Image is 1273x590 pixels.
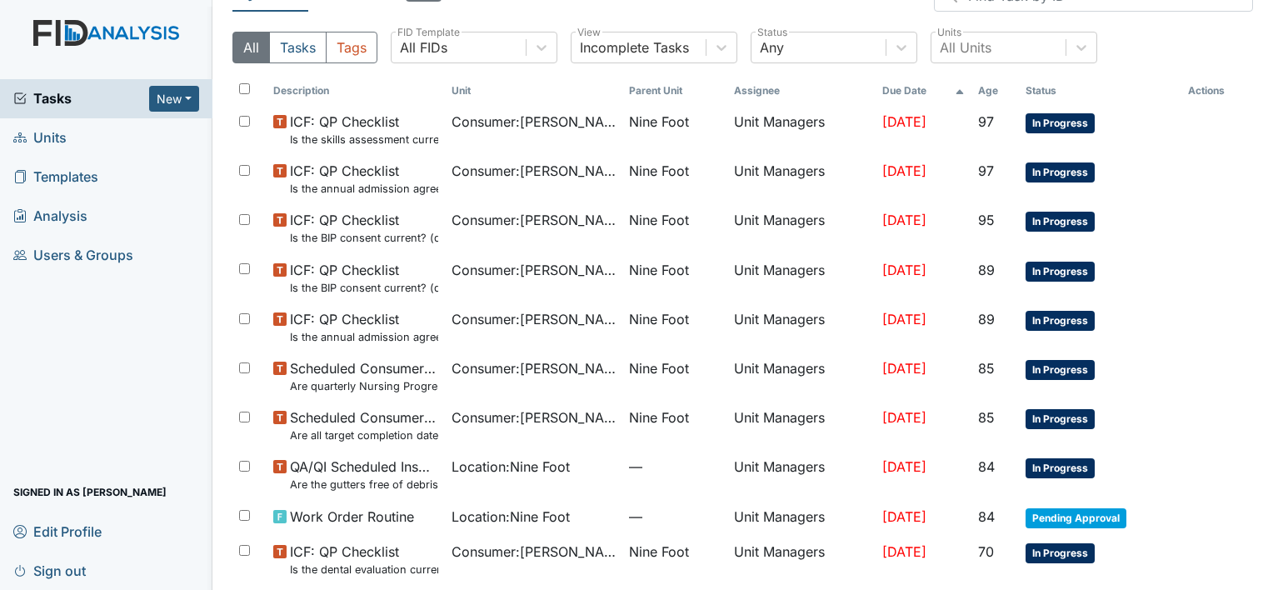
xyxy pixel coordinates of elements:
[971,77,1019,105] th: Toggle SortBy
[629,358,689,378] span: Nine Foot
[290,407,438,443] span: Scheduled Consumer Chart Review Are all target completion dates current (not expired)?
[622,77,726,105] th: Toggle SortBy
[239,83,250,94] input: Toggle All Rows Selected
[629,407,689,427] span: Nine Foot
[629,161,689,181] span: Nine Foot
[882,212,926,228] span: [DATE]
[290,280,438,296] small: Is the BIP consent current? (document the date, BIP number in the comment section)
[727,302,876,352] td: Unit Managers
[13,242,133,268] span: Users & Groups
[290,542,438,577] span: ICF: QP Checklist Is the dental evaluation current? (document the date, oral rating, and goal # i...
[727,105,876,154] td: Unit Managers
[452,358,617,378] span: Consumer : [PERSON_NAME]
[940,37,991,57] div: All Units
[882,458,926,475] span: [DATE]
[727,401,876,450] td: Unit Managers
[1026,311,1095,331] span: In Progress
[290,260,438,296] span: ICF: QP Checklist Is the BIP consent current? (document the date, BIP number in the comment section)
[1026,360,1095,380] span: In Progress
[876,77,971,105] th: Toggle SortBy
[452,507,570,527] span: Location : Nine Foot
[978,113,994,130] span: 97
[629,112,689,132] span: Nine Foot
[290,427,438,443] small: Are all target completion dates current (not expired)?
[290,358,438,394] span: Scheduled Consumer Chart Review Are quarterly Nursing Progress Notes/Visual Assessments completed...
[326,32,377,63] button: Tags
[232,32,270,63] button: All
[452,457,570,477] span: Location : Nine Foot
[978,458,995,475] span: 84
[290,230,438,246] small: Is the BIP consent current? (document the date, BIP number in the comment section)
[290,132,438,147] small: Is the skills assessment current? (document the date in the comment section)
[882,113,926,130] span: [DATE]
[267,77,445,105] th: Toggle SortBy
[452,260,617,280] span: Consumer : [PERSON_NAME]
[452,542,617,562] span: Consumer : [PERSON_NAME]
[882,409,926,426] span: [DATE]
[580,37,689,57] div: Incomplete Tasks
[269,32,327,63] button: Tasks
[727,450,876,499] td: Unit Managers
[882,508,926,525] span: [DATE]
[1026,409,1095,429] span: In Progress
[232,32,377,63] div: Type filter
[290,378,438,394] small: Are quarterly Nursing Progress Notes/Visual Assessments completed by the end of the month followi...
[978,212,995,228] span: 95
[629,542,689,562] span: Nine Foot
[445,77,623,105] th: Toggle SortBy
[727,154,876,203] td: Unit Managers
[882,162,926,179] span: [DATE]
[452,309,617,329] span: Consumer : [PERSON_NAME]
[290,181,438,197] small: Is the annual admission agreement current? (document the date in the comment section)
[13,557,86,583] span: Sign out
[400,37,447,57] div: All FIDs
[1181,77,1253,105] th: Actions
[13,203,87,229] span: Analysis
[290,477,438,492] small: Are the gutters free of debris?
[1026,113,1095,133] span: In Progress
[452,407,617,427] span: Consumer : [PERSON_NAME]
[13,88,149,108] a: Tasks
[760,37,784,57] div: Any
[290,507,414,527] span: Work Order Routine
[629,457,720,477] span: —
[727,253,876,302] td: Unit Managers
[290,562,438,577] small: Is the dental evaluation current? (document the date, oral rating, and goal # if needed in the co...
[978,262,995,278] span: 89
[882,543,926,560] span: [DATE]
[1026,162,1095,182] span: In Progress
[629,210,689,230] span: Nine Foot
[882,262,926,278] span: [DATE]
[452,161,617,181] span: Consumer : [PERSON_NAME]
[290,161,438,197] span: ICF: QP Checklist Is the annual admission agreement current? (document the date in the comment se...
[290,457,438,492] span: QA/QI Scheduled Inspection Are the gutters free of debris?
[149,86,199,112] button: New
[290,309,438,345] span: ICF: QP Checklist Is the annual admission agreement current? (document the date in the comment se...
[727,203,876,252] td: Unit Managers
[978,311,995,327] span: 89
[1026,458,1095,478] span: In Progress
[629,507,720,527] span: —
[13,518,102,544] span: Edit Profile
[727,500,876,535] td: Unit Managers
[290,210,438,246] span: ICF: QP Checklist Is the BIP consent current? (document the date, BIP number in the comment section)
[629,260,689,280] span: Nine Foot
[1019,77,1181,105] th: Toggle SortBy
[727,352,876,401] td: Unit Managers
[452,112,617,132] span: Consumer : [PERSON_NAME]
[1026,212,1095,232] span: In Progress
[978,162,994,179] span: 97
[978,508,995,525] span: 84
[290,112,438,147] span: ICF: QP Checklist Is the skills assessment current? (document the date in the comment section)
[1026,508,1126,528] span: Pending Approval
[13,164,98,190] span: Templates
[882,311,926,327] span: [DATE]
[290,329,438,345] small: Is the annual admission agreement current? (document the date in the comment section)
[882,360,926,377] span: [DATE]
[978,360,995,377] span: 85
[1026,262,1095,282] span: In Progress
[13,125,67,151] span: Units
[629,309,689,329] span: Nine Foot
[978,409,995,426] span: 85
